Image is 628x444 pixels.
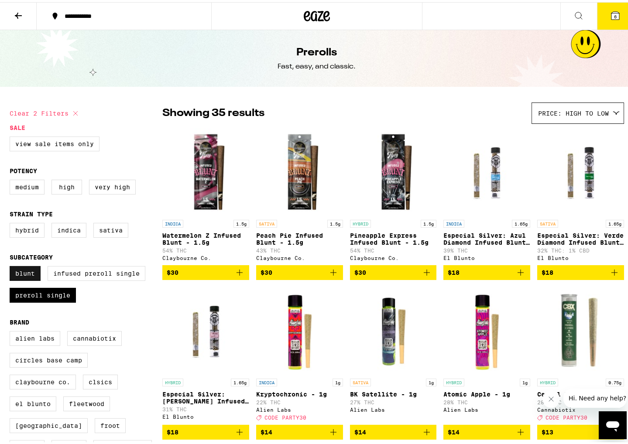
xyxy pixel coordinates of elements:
legend: Sale [10,122,25,129]
div: El Blunto [443,253,530,259]
img: El Blunto - Especial Silver: Verde Diamond Infused Blunt - 1.65g [537,126,624,213]
label: CLSICS [83,372,118,387]
p: Atomic Apple - 1g [443,389,530,396]
p: 39% THC [443,246,530,251]
span: $30 [354,267,366,274]
div: Cannabiotix [537,405,624,410]
label: Circles Base Camp [10,351,88,365]
span: $14 [448,427,460,434]
p: INDICA [443,218,464,225]
iframe: Button to launch messaging window [599,409,627,437]
button: Add to bag [256,263,343,278]
p: 27% THC [350,397,437,403]
p: SATIVA [537,218,558,225]
p: 1g [426,376,436,384]
p: 1.5g [233,218,249,225]
label: Blunt [10,264,41,279]
p: Pineapple Express Infused Blunt - 1.5g [350,230,437,244]
p: HYBRID [537,376,558,384]
a: Open page for BK Satellite - 1g from Alien Labs [350,285,437,423]
a: Open page for Watermelon Z Infused Blunt - 1.5g from Claybourne Co. [162,126,249,263]
button: Add to bag [537,263,624,278]
span: CODE PARTY30 [264,413,306,418]
label: Froot [95,416,126,431]
button: Add to bag [443,423,530,437]
img: El Blunto - Especial Silver: Azul Diamond Infused Blunt - 1.65g [443,126,530,213]
p: SATIVA [256,218,277,225]
img: Cannabiotix - Cereal Milk - 0.75g [537,285,624,372]
button: Add to bag [350,423,437,437]
div: Claybourne Co. [350,253,437,259]
p: 28% THC [443,397,530,403]
a: Open page for Kryptochronic - 1g from Alien Labs [256,285,343,423]
p: 1.5g [327,218,343,225]
button: Add to bag [537,423,624,437]
p: 1.65g [512,218,530,225]
p: 1.65g [231,376,249,384]
span: $14 [261,427,272,434]
label: Infused Preroll Single [48,264,145,279]
p: 1g [520,376,530,384]
img: El Blunto - Especial Silver: Rosa Diamond Infused Blunt - 1.65g [162,285,249,372]
label: Medium [10,178,45,192]
label: Cannabiotix [67,329,122,344]
button: Add to bag [162,263,249,278]
span: $14 [354,427,366,434]
p: 0.75g [606,376,624,384]
button: Clear 2 filters [10,100,81,122]
p: 32% THC: 1% CBD [537,246,624,251]
p: SATIVA [350,376,371,384]
button: Add to bag [162,423,249,437]
a: Open page for Especial Silver: Rosa Diamond Infused Blunt - 1.65g from El Blunto [162,285,249,423]
span: $18 [167,427,178,434]
label: El Blunto [10,394,56,409]
div: Claybourne Co. [162,253,249,259]
div: Fast, easy, and classic. [278,60,356,69]
label: Sativa [93,221,128,236]
p: INDICA [256,376,277,384]
label: Preroll Single [10,286,76,301]
button: Add to bag [256,423,343,437]
p: 54% THC [162,246,249,251]
legend: Brand [10,317,29,324]
p: 43% THC [256,246,343,251]
p: INDICA [162,218,183,225]
p: 28% THC [537,397,624,403]
span: $18 [542,267,553,274]
label: Very High [89,178,136,192]
div: Claybourne Co. [256,253,343,259]
a: Open page for Pineapple Express Infused Blunt - 1.5g from Claybourne Co. [350,126,437,263]
label: View Sale Items Only [10,134,100,149]
label: Claybourne Co. [10,372,76,387]
a: Open page for Peach Pie Infused Blunt - 1.5g from Claybourne Co. [256,126,343,263]
span: $30 [167,267,178,274]
a: Open page for Especial Silver: Azul Diamond Infused Blunt - 1.65g from El Blunto [443,126,530,263]
p: Peach Pie Infused Blunt - 1.5g [256,230,343,244]
iframe: Close message [542,388,560,406]
img: Claybourne Co. - Peach Pie Infused Blunt - 1.5g [256,126,343,213]
p: Especial Silver: Verde Diamond Infused Blunt - 1.65g [537,230,624,244]
p: HYBRID [350,218,371,225]
p: Kryptochronic - 1g [256,389,343,396]
p: Especial Silver: Azul Diamond Infused Blunt - 1.65g [443,230,530,244]
legend: Subcategory [10,252,53,259]
span: Price: High to Low [538,108,609,115]
label: Alien Labs [10,329,60,344]
label: Indica [51,221,86,236]
span: $13 [542,427,553,434]
span: 6 [614,12,617,17]
span: CODE PARTY30 [546,413,587,418]
a: Open page for Cereal Milk - 0.75g from Cannabiotix [537,285,624,423]
img: Alien Labs - BK Satellite - 1g [350,285,437,372]
div: Alien Labs [443,405,530,410]
a: Open page for Especial Silver: Verde Diamond Infused Blunt - 1.65g from El Blunto [537,126,624,263]
label: High [51,178,82,192]
iframe: Message from company [563,386,627,406]
h1: Prerolls [297,43,337,58]
span: $18 [448,267,460,274]
p: HYBRID [443,376,464,384]
p: 1.5g [421,218,436,225]
div: Alien Labs [256,405,343,410]
p: 1g [333,376,343,384]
